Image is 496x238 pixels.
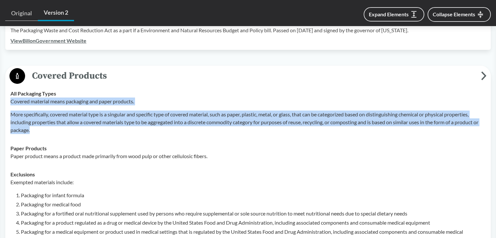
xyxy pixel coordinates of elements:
p: The Packaging Waste and Cost Reduction Act as a part if a Environment and Natural Resources Budge... [10,26,486,34]
li: Packaging for infant formula [21,191,486,199]
p: Covered material means packaging and paper products. [10,97,486,105]
a: Version 2 [38,5,74,21]
li: Packaging for a fortified oral nutritional supplement used by persons who require supplemental or... [21,210,486,217]
a: Original [5,6,38,21]
p: Exempted materials include: [10,178,486,186]
span: Covered Products [25,68,481,83]
li: Packaging for medical food [21,201,486,208]
li: Packaging for a product regulated as a drug or medical device by the United States Food and Drug ... [21,219,486,227]
p: Paper product means a product made primarily from wood pulp or other cellulosic fibers. [10,152,486,160]
button: Covered Products [8,68,488,84]
strong: All Packaging Types [10,90,56,97]
strong: Paper Products [10,145,47,151]
strong: Exclusions [10,171,35,177]
button: Expand Elements [364,7,424,22]
button: Collapse Elements [428,7,491,22]
p: More specifically, covered material type is a singular and specific type of covered material, suc... [10,111,486,134]
a: ViewBillonGovernment Website [10,37,86,44]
